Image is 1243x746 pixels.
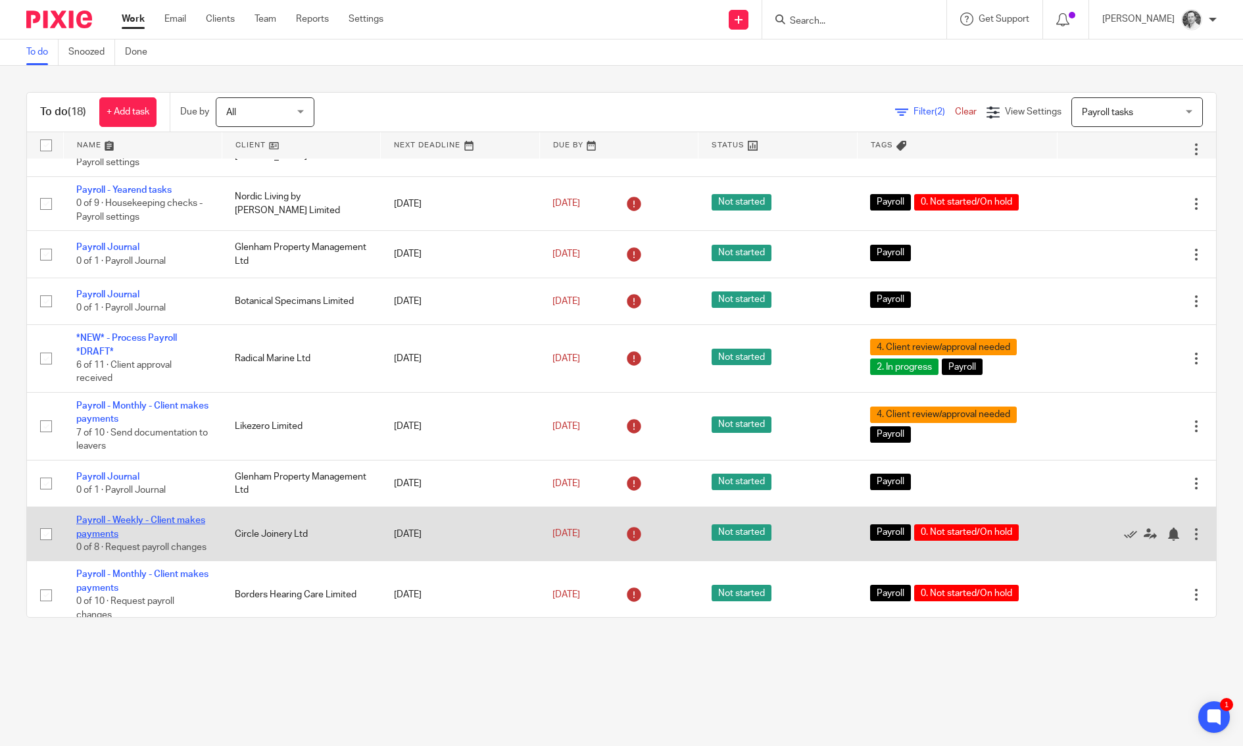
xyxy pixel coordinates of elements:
[296,12,329,26] a: Reports
[76,543,207,552] span: 0 of 8 · Request payroll changes
[870,585,911,601] span: Payroll
[222,325,380,393] td: Radical Marine Ltd
[870,339,1017,355] span: 4. Client review/approval needed
[870,245,911,261] span: Payroll
[712,585,771,601] span: Not started
[870,524,911,541] span: Payroll
[870,194,911,211] span: Payroll
[552,354,580,363] span: [DATE]
[76,428,208,451] span: 7 of 10 · Send documentation to leavers
[222,393,380,460] td: Likezero Limited
[914,524,1019,541] span: 0. Not started/On hold
[1220,698,1233,711] div: 1
[76,186,172,195] a: Payroll - Yearend tasks
[76,145,203,168] span: 0 of 9 · Housekeeping checks - Payroll settings
[222,561,380,629] td: Borders Hearing Care Limited
[222,176,380,230] td: Nordic Living by [PERSON_NAME] Limited
[76,570,208,592] a: Payroll - Monthly - Client makes payments
[979,14,1029,24] span: Get Support
[712,245,771,261] span: Not started
[1181,9,1202,30] img: Rod%202%20Small.jpg
[76,303,166,312] span: 0 of 1 · Payroll Journal
[76,290,139,299] a: Payroll Journal
[935,107,945,116] span: (2)
[226,108,236,117] span: All
[712,349,771,365] span: Not started
[222,460,380,507] td: Glenham Property Management Ltd
[914,107,955,116] span: Filter
[164,12,186,26] a: Email
[26,39,59,65] a: To do
[381,278,539,324] td: [DATE]
[712,194,771,211] span: Not started
[122,12,145,26] a: Work
[870,291,911,308] span: Payroll
[870,407,1017,423] span: 4. Client review/approval needed
[955,107,977,116] a: Clear
[870,426,911,443] span: Payroll
[76,243,139,252] a: Payroll Journal
[712,291,771,308] span: Not started
[1005,107,1061,116] span: View Settings
[381,231,539,278] td: [DATE]
[789,16,907,28] input: Search
[68,39,115,65] a: Snoozed
[552,479,580,488] span: [DATE]
[1102,12,1175,26] p: [PERSON_NAME]
[942,359,983,375] span: Payroll
[552,297,580,306] span: [DATE]
[68,107,86,117] span: (18)
[222,278,380,324] td: Botanical Specimans Limited
[712,524,771,541] span: Not started
[26,11,92,28] img: Pixie
[76,597,174,620] span: 0 of 10 · Request payroll changes
[222,507,380,561] td: Circle Joinery Ltd
[222,231,380,278] td: Glenham Property Management Ltd
[206,12,235,26] a: Clients
[552,249,580,259] span: [DATE]
[125,39,157,65] a: Done
[914,585,1019,601] span: 0. Not started/On hold
[76,199,203,222] span: 0 of 9 · Housekeeping checks - Payroll settings
[870,359,938,375] span: 2. In progress
[552,422,580,431] span: [DATE]
[180,105,209,118] p: Due by
[870,474,911,490] span: Payroll
[381,460,539,507] td: [DATE]
[914,194,1019,211] span: 0. Not started/On hold
[76,401,208,424] a: Payroll - Monthly - Client makes payments
[76,257,166,266] span: 0 of 1 · Payroll Journal
[99,97,157,127] a: + Add task
[255,12,276,26] a: Team
[76,516,205,538] a: Payroll - Weekly - Client makes payments
[712,474,771,490] span: Not started
[349,12,383,26] a: Settings
[76,472,139,482] a: Payroll Journal
[1124,528,1144,541] a: Mark as done
[40,105,86,119] h1: To do
[381,176,539,230] td: [DATE]
[381,325,539,393] td: [DATE]
[552,199,580,209] span: [DATE]
[552,590,580,599] span: [DATE]
[552,530,580,539] span: [DATE]
[76,334,177,356] a: *NEW* - Process Payroll *DRAFT*
[381,561,539,629] td: [DATE]
[381,507,539,561] td: [DATE]
[381,393,539,460] td: [DATE]
[76,361,172,384] span: 6 of 11 · Client approval received
[712,416,771,433] span: Not started
[76,485,166,495] span: 0 of 1 · Payroll Journal
[1082,108,1133,117] span: Payroll tasks
[871,141,893,149] span: Tags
